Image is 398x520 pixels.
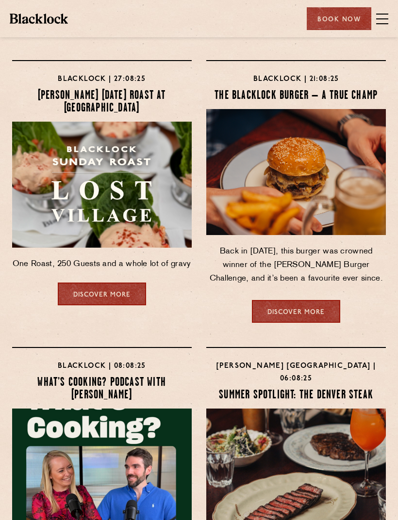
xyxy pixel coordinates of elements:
[58,283,146,305] a: Discover more
[252,300,340,323] a: Discover more
[206,245,386,285] p: Back in [DATE], this burger was crowned winner of the [PERSON_NAME] Burger Challenge, and it’s be...
[12,90,192,115] h4: [PERSON_NAME] [DATE] Roast at [GEOGRAPHIC_DATA]
[206,360,386,385] h4: [PERSON_NAME] [GEOGRAPHIC_DATA] | 06:08:25
[206,389,386,402] h4: Summer Spotlight: The Denver Steak
[206,73,386,86] h4: Blacklock | 21:08:25
[12,377,192,402] h4: What’s Cooking? Podcast with [PERSON_NAME]
[10,14,68,23] img: BL_Textured_Logo-footer-cropped.svg
[12,360,192,373] h4: Blacklock | 08:08:25
[206,109,386,235] img: Copy-of-Aug25-Blacklock-01814.jpg
[307,7,371,30] div: Book Now
[12,122,192,248] img: lost-village-sunday-roast-.jpg
[206,90,386,102] h4: The Blacklock Burger – A True Champ
[12,73,192,86] h4: Blacklock | 27:08:25
[12,257,192,271] p: One Roast, 250 Guests and a whole lot of gravy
